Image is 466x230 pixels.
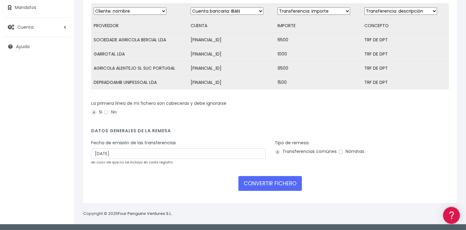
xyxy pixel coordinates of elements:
[275,19,362,33] td: IMPORTE
[238,176,302,191] button: CONVERTIR FICHERO
[6,78,117,88] a: Formatos
[6,158,117,167] a: API
[91,33,188,47] td: SOCIEDADE AGRICOLA BERCIAL LDA
[91,61,188,76] td: AGRICOLA ALENTEJO SL SUC PORTUGAL
[275,140,309,146] label: Tipo de remesa
[6,52,117,62] a: Información general
[188,33,275,47] td: [FINANCIAL_ID]
[362,33,449,47] td: TRF DE DPT
[91,76,188,90] td: DEPRADOAMB UNIPESSOAL LDA
[3,40,71,53] a: Ayuda
[6,122,117,128] div: Facturación
[188,61,275,76] td: [FINANCIAL_ID]
[16,43,30,50] span: Ayuda
[188,76,275,90] td: [FINANCIAL_ID]
[91,140,176,146] label: Fecha de emisión de las transferencias
[6,165,117,176] button: Contáctanos
[91,160,173,165] small: en caso de que no se incluya en cada registro
[275,61,362,76] td: 9500
[362,19,449,33] td: CONCEPTO
[362,61,449,76] td: TRF DE DPT
[6,68,117,74] div: Convertir ficheros
[91,19,188,33] td: PROVEEDOR
[6,43,117,49] div: Información general
[362,76,449,90] td: TRF DE DPT
[3,21,71,34] a: Cuenta
[188,47,275,61] td: [FINANCIAL_ID]
[103,109,117,115] label: No
[275,76,362,90] td: 1500
[17,24,34,30] span: Cuenta
[118,211,172,216] a: Four Penguins Ventures S.L.
[362,47,449,61] td: TRF DE DPT
[275,33,362,47] td: 6500
[338,148,364,155] label: Nóminas
[91,47,188,61] td: GARROTAL LDA
[85,178,119,183] a: POWERED BY ENCHANT
[275,47,362,61] td: 1000
[6,132,117,142] a: General
[6,88,117,97] a: Problemas habituales
[91,128,449,137] h4: Datos generales de la remesa
[6,148,117,154] div: Programadores
[275,148,337,155] label: Transferencias comúnes
[91,109,102,115] label: Si
[6,107,117,116] a: Perfiles de empresas
[188,19,275,33] td: CUENTA
[3,1,71,14] a: Mandatos
[6,97,117,107] a: Videotutoriales
[83,211,173,217] p: Copyright © 2025 .
[91,100,226,107] label: La primera línea de mi fichero son cabeceras y debe ignorarse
